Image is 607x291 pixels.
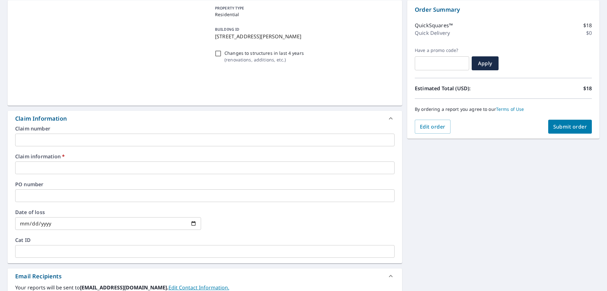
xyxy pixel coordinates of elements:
span: Apply [477,60,494,67]
p: Order Summary [415,5,592,14]
p: Quick Delivery [415,29,450,37]
div: Email Recipients [8,269,402,284]
p: Estimated Total (USD): [415,85,503,92]
p: QuickSquares™ [415,22,453,29]
p: $0 [586,29,592,37]
b: [EMAIL_ADDRESS][DOMAIN_NAME]. [80,284,169,291]
label: Cat ID [15,237,395,243]
p: PROPERTY TYPE [215,5,392,11]
p: $18 [583,85,592,92]
p: Residential [215,11,392,18]
label: PO number [15,182,395,187]
p: BUILDING ID [215,27,239,32]
label: Date of loss [15,210,201,215]
div: Claim Information [8,111,402,126]
button: Submit order [548,120,592,134]
p: By ordering a report you agree to our [415,106,592,112]
div: Claim Information [15,114,67,123]
a: Terms of Use [496,106,524,112]
button: Edit order [415,120,451,134]
p: ( renovations, additions, etc. ) [224,56,304,63]
a: EditContactInfo [169,284,229,291]
span: Submit order [553,123,587,130]
label: Have a promo code? [415,47,469,53]
button: Apply [472,56,499,70]
p: $18 [583,22,592,29]
div: Email Recipients [15,272,62,281]
p: Changes to structures in last 4 years [224,50,304,56]
label: Claim number [15,126,395,131]
label: Claim information [15,154,395,159]
p: [STREET_ADDRESS][PERSON_NAME] [215,33,392,40]
span: Edit order [420,123,445,130]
